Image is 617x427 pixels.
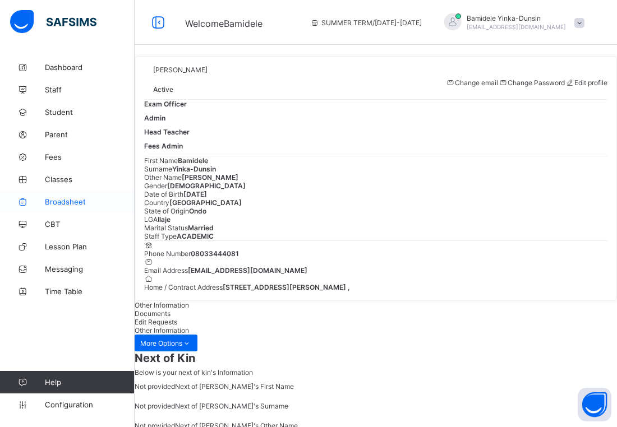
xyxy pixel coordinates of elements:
span: Messaging [45,264,135,273]
span: CBT [45,220,135,229]
span: [DEMOGRAPHIC_DATA] [167,182,246,190]
button: Open asap [578,388,611,421]
span: Classes [45,175,135,184]
span: Time Table [45,287,135,296]
span: Broadsheet [45,197,135,206]
span: Surname [144,165,172,173]
span: Yinka-Dunsin [172,165,216,173]
span: [EMAIL_ADDRESS][DOMAIN_NAME] [188,266,307,275]
span: Bamidele Yinka-Dunsin [467,14,566,22]
span: Marital Status [144,224,188,232]
div: BamideleYinka-Dunsin [433,13,590,32]
span: State of Origin [144,207,189,215]
span: [PERSON_NAME] [182,173,238,182]
span: Staff Type [144,232,177,240]
span: [PERSON_NAME] [153,66,208,74]
span: Not provided [135,382,175,391]
span: Next of [PERSON_NAME]'s Surname [175,402,288,410]
span: Documents [135,309,171,318]
span: Admin [144,114,165,122]
span: Other Information [135,326,189,335]
img: safsims [10,10,96,34]
span: Active [153,85,173,94]
span: ACADEMIC [177,232,214,240]
span: Other Name [144,173,182,182]
span: Phone Number [144,249,191,258]
span: Country [144,198,169,207]
span: Bamidele [178,156,208,165]
span: Ondo [189,207,206,215]
span: [GEOGRAPHIC_DATA] [169,198,242,207]
span: Staff [45,85,135,94]
span: Email Address [144,266,188,275]
span: More Options [140,339,192,347]
span: Parent [45,130,135,139]
span: Help [45,378,134,387]
span: Head Teacher [144,128,190,136]
span: Below is your next of kin's Information [135,368,253,377]
span: Edit Requests [135,318,177,326]
span: Ilaje [158,215,171,224]
span: [STREET_ADDRESS][PERSON_NAME] , [223,283,350,291]
span: Change Password [508,78,565,87]
span: Student [45,108,135,117]
span: Gender [144,182,167,190]
span: Other Information [135,301,189,309]
span: 08033444081 [191,249,239,258]
span: Dashboard [45,63,135,72]
span: [EMAIL_ADDRESS][DOMAIN_NAME] [467,24,566,30]
span: Change email [455,78,498,87]
span: Next of Kin [135,351,617,365]
span: Configuration [45,400,134,409]
span: Welcome Bamidele [185,18,263,29]
span: [DATE] [183,190,207,198]
span: session/term information [310,18,422,27]
span: Lesson Plan [45,242,135,251]
span: Married [188,224,214,232]
span: Fees Admin [144,142,183,150]
span: Edit profile [574,78,607,87]
span: Date of Birth [144,190,183,198]
span: First Name [144,156,178,165]
span: Exam Officer [144,100,187,108]
span: Next of [PERSON_NAME]'s First Name [175,382,294,391]
span: LGA [144,215,158,224]
span: Home / Contract Address [144,283,223,291]
span: Fees [45,152,135,161]
span: Not provided [135,402,175,410]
